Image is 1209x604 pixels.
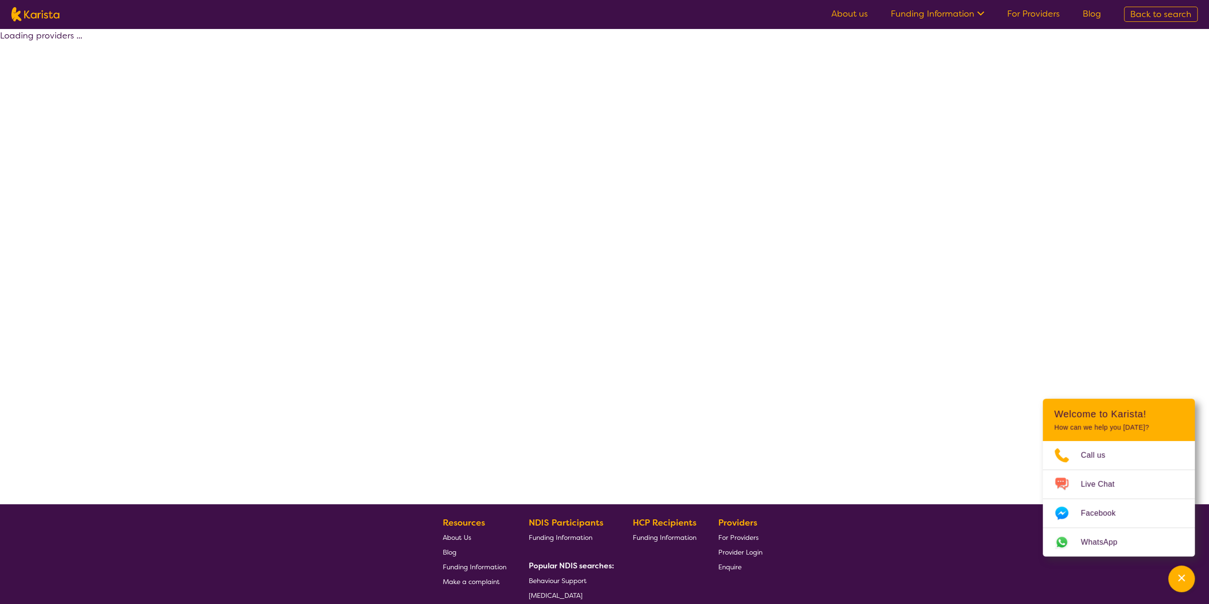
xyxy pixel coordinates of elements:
span: Behaviour Support [529,576,587,585]
a: Provider Login [718,545,762,559]
span: Make a complaint [443,577,500,586]
span: Enquire [718,563,742,571]
span: About Us [443,533,471,542]
a: Funding Information [529,530,610,545]
a: Web link opens in a new tab. [1043,528,1195,556]
a: [MEDICAL_DATA] [529,588,610,603]
a: Funding Information [632,530,696,545]
a: Back to search [1124,7,1198,22]
a: For Providers [718,530,762,545]
a: Behaviour Support [529,573,610,588]
span: Blog [443,548,457,556]
img: Karista logo [11,7,59,21]
span: Facebook [1081,506,1127,520]
span: Funding Information [529,533,592,542]
a: About us [831,8,868,19]
span: Funding Information [632,533,696,542]
span: Provider Login [718,548,762,556]
a: For Providers [1007,8,1060,19]
a: Enquire [718,559,762,574]
b: Providers [718,517,757,528]
span: For Providers [718,533,759,542]
span: Funding Information [443,563,506,571]
b: NDIS Participants [529,517,603,528]
h2: Welcome to Karista! [1054,408,1183,420]
div: Channel Menu [1043,399,1195,556]
button: Channel Menu [1168,566,1195,592]
span: WhatsApp [1081,535,1129,549]
ul: Choose channel [1043,441,1195,556]
a: Funding Information [891,8,984,19]
a: Blog [443,545,506,559]
a: Funding Information [443,559,506,574]
span: Call us [1081,448,1117,462]
b: HCP Recipients [632,517,696,528]
b: Resources [443,517,485,528]
p: How can we help you [DATE]? [1054,423,1183,431]
a: Blog [1083,8,1101,19]
a: Make a complaint [443,574,506,589]
span: Live Chat [1081,477,1126,491]
b: Popular NDIS searches: [529,561,614,571]
span: Back to search [1130,9,1191,20]
span: [MEDICAL_DATA] [529,591,582,600]
a: About Us [443,530,506,545]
